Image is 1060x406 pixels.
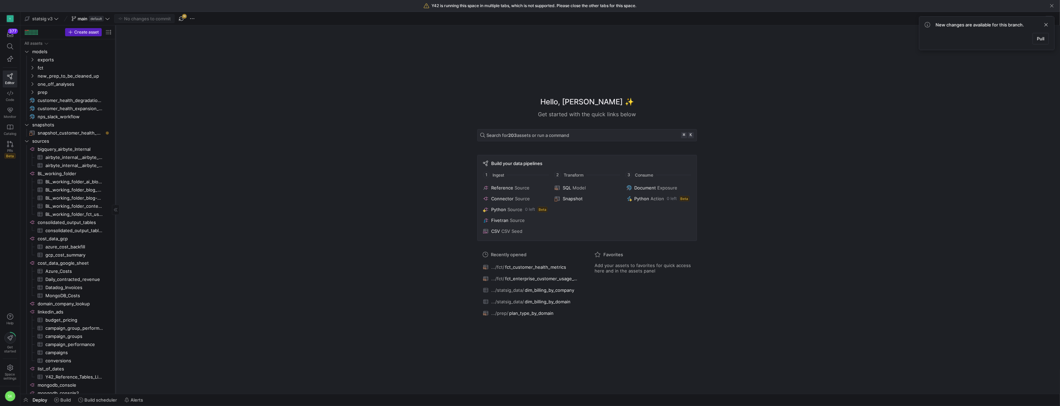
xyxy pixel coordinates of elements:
[38,365,110,373] span: list_of_dates​​​​​​​​
[23,202,111,210] div: Press SPACE to select this row.
[23,210,111,218] div: Press SPACE to select this row.
[45,284,103,291] span: Datadog_Invoices​​​​​​​​​
[23,373,111,381] a: Y42_Reference_Tables_List_of_dates​​​​​​​​​
[23,121,111,129] div: Press SPACE to select this row.
[23,186,111,194] a: BL_working_folder_blog_posts_with_authors​​​​​​​​​
[491,287,524,293] span: .../statsig_data/
[32,121,110,129] span: snapshots
[45,178,103,186] span: BL_working_folder_ai_blog_posts​​​​​​​​​
[45,154,103,161] span: airbyte_internal__airbyte_tmp_sxu_OpportunityHistory​​​​​​​​​
[603,252,623,257] span: Favorites
[32,16,53,21] span: statsig v3
[3,70,17,87] a: Editor
[505,276,579,281] span: fct_enterprise_customer_usage_3d_lag
[23,169,111,178] a: BL_working_folder​​​​​​​​
[482,227,549,235] button: CSVCSV Seed
[23,324,111,332] div: Press SPACE to select this row.
[432,3,637,8] span: Y42 is running this space in multiple tabs, which is not supported. Please close the other tabs f...
[45,324,103,332] span: campaign_group_performance​​​​​​​​​
[481,297,581,306] button: .../statsig_data/dim_billing_by_domain
[121,394,146,406] button: Alerts
[45,186,103,194] span: BL_working_folder_blog_posts_with_authors​​​​​​​​​
[573,185,586,190] span: Model
[23,300,111,308] a: domain_company_lookup​​​​​​​​
[3,138,17,161] a: PRsBeta
[23,64,111,72] div: Press SPACE to select this row.
[38,170,110,178] span: BL_working_folder​​​​​​​​
[23,340,111,348] a: campaign_performance​​​​​​​​​
[23,104,111,113] div: Press SPACE to select this row.
[23,39,111,47] div: Press SPACE to select this row.
[651,196,664,201] span: Action
[491,310,508,316] span: .../prep/
[3,362,17,383] a: Spacesettings
[553,195,621,203] button: Snapshot
[538,207,547,212] span: Beta
[78,16,87,21] span: main
[563,185,571,190] span: SQL
[23,251,111,259] div: Press SPACE to select this row.
[481,274,581,283] button: .../fct/fct_enterprise_customer_usage_3d_lag
[23,381,111,389] a: mongodb_console​​​​​​​​
[6,321,14,325] span: Help
[32,137,110,145] span: sources
[38,145,110,153] span: bigquery_airbyte_Internal​​​​​​​​
[38,235,110,243] span: cost_data_gcp​​​​​​​​
[45,341,103,348] span: campaign_performance​​​​​​​​​
[23,348,111,357] div: Press SPACE to select this row.
[525,287,574,293] span: dim_billing_by_company
[23,357,111,365] div: Press SPACE to select this row.
[75,394,120,406] button: Build scheduler
[23,194,111,202] a: BL_working_folder_blog-author-emails​​​​​​​​​
[23,340,111,348] div: Press SPACE to select this row.
[510,218,525,223] span: Source
[23,332,111,340] a: campaign_groups​​​​​​​​​
[23,178,111,186] a: BL_working_folder_ai_blog_posts​​​​​​​​​
[936,22,1024,27] span: New changes are available for this branch.
[23,373,111,381] div: Press SPACE to select this row.
[89,16,104,21] span: default
[4,153,16,159] span: Beta
[482,184,549,192] button: ReferenceSource
[481,309,581,318] button: .../prep/plan_type_by_domain
[23,210,111,218] a: BL_working_folder_fct_user_stats​​​​​​​​​
[23,153,111,161] a: airbyte_internal__airbyte_tmp_sxu_OpportunityHistory​​​​​​​​​
[491,252,526,257] span: Recently opened
[23,56,111,64] div: Press SPACE to select this row.
[65,28,102,36] button: Create asset
[23,308,111,316] div: Press SPACE to select this row.
[23,365,111,373] a: list_of_dates​​​​​​​​
[23,259,111,267] a: cost_data_google_sheet​​​​​​​​
[23,283,111,291] a: Datadog_Invoices​​​​​​​​​
[491,185,513,190] span: Reference
[38,64,110,72] span: fct
[45,202,103,210] span: BL_working_folder_content_posts_with_authors​​​​​​​​​
[1033,33,1049,44] button: Pull
[24,41,42,46] div: All assets
[525,299,571,304] span: dim_billing_by_domain
[45,243,103,251] span: azure_cost_backfill​​​​​​​​​
[23,235,111,243] div: Press SPACE to select this row.
[45,276,103,283] span: Daily_contracted_revenue​​​​​​​​​
[38,259,110,267] span: cost_data_google_sheet​​​​​​​​
[508,133,517,138] strong: 203
[38,113,103,121] span: nps_slack_workflow​​​​​
[23,389,111,397] a: mongodb_console2​​​​​​​​
[23,275,111,283] div: Press SPACE to select this row.
[23,381,111,389] div: Press SPACE to select this row.
[4,345,16,353] span: Get started
[23,194,111,202] div: Press SPACE to select this row.
[563,196,583,201] span: Snapshot
[501,228,522,234] span: CSV Seed
[7,15,14,22] div: S
[486,133,569,138] span: Search for assets or run a command
[38,88,110,96] span: prep
[23,267,111,275] a: Azure_Costs​​​​​​​​​
[23,47,111,56] div: Press SPACE to select this row.
[491,264,504,270] span: .../fct/
[23,161,111,169] a: airbyte_internal__airbyte_tmp_yfh_Opportunity​​​​​​​​​
[45,316,103,324] span: budget_pricing​​​​​​​​​
[5,391,16,402] div: SK
[23,226,111,235] div: Press SPACE to select this row.
[505,264,566,270] span: fct_customer_health_metrics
